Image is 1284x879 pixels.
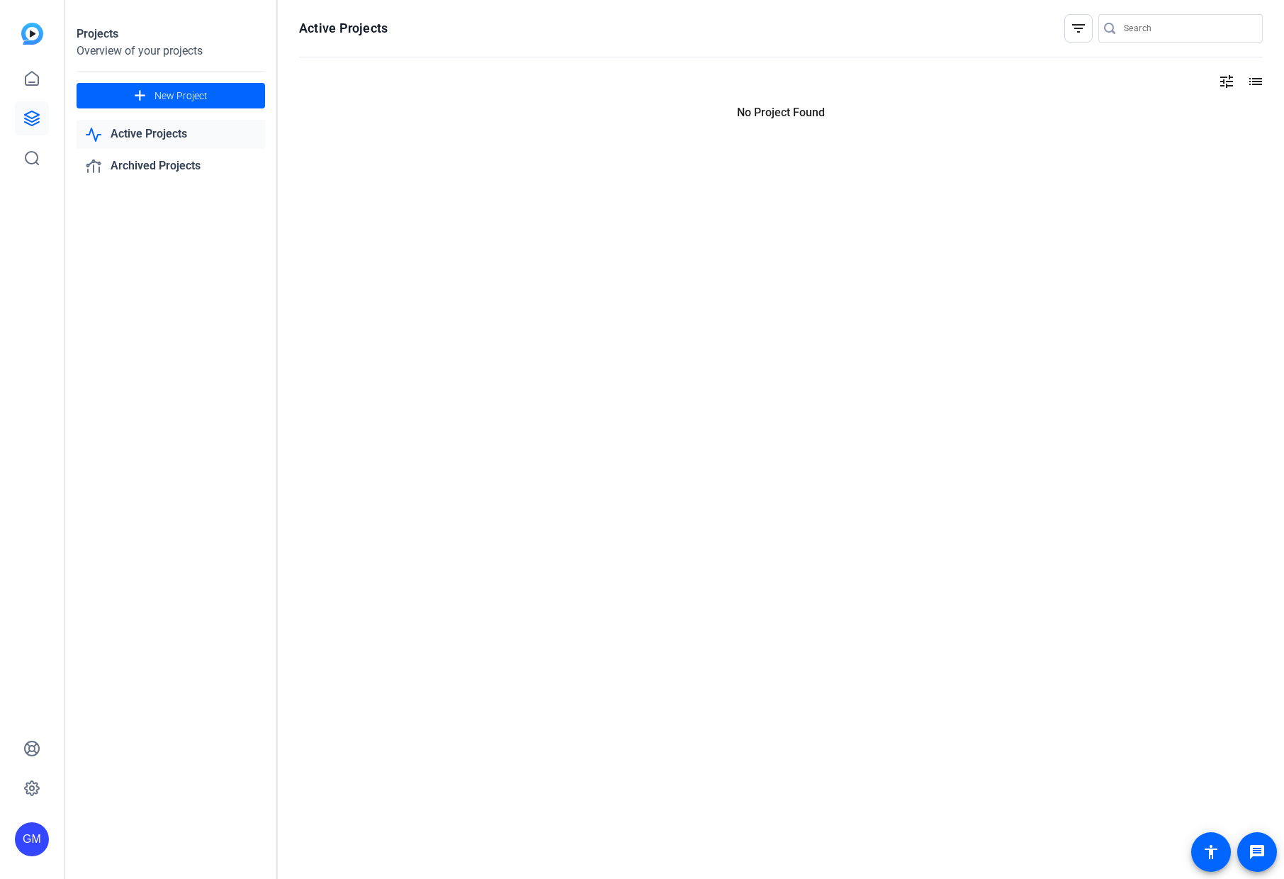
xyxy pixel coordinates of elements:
p: No Project Found [299,104,1263,121]
mat-icon: message [1249,844,1266,861]
mat-icon: filter_list [1070,20,1087,37]
div: GM [15,822,49,856]
mat-icon: list [1246,73,1263,90]
div: Overview of your projects [77,43,265,60]
button: New Project [77,83,265,108]
h1: Active Projects [299,20,388,37]
mat-icon: tune [1218,73,1235,90]
div: Projects [77,26,265,43]
mat-icon: add [131,87,149,105]
span: New Project [154,89,208,103]
a: Archived Projects [77,152,265,181]
input: Search [1124,20,1251,37]
img: blue-gradient.svg [21,23,43,45]
mat-icon: accessibility [1203,844,1220,861]
a: Active Projects [77,120,265,149]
